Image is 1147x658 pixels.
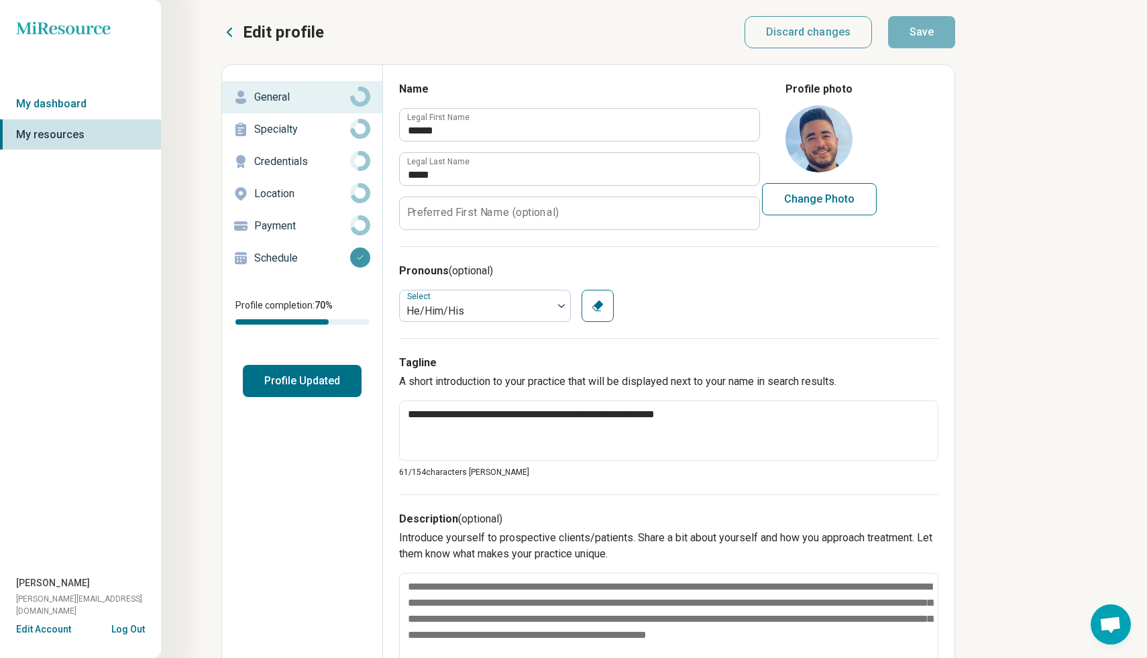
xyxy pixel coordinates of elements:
p: Location [254,186,350,202]
button: Save [888,16,955,48]
h3: Tagline [399,355,938,371]
a: Location [222,178,382,210]
div: Profile completion [235,319,369,325]
button: Edit Account [16,622,71,637]
p: Payment [254,218,350,234]
p: Specialty [254,121,350,138]
div: Profile completion: [222,290,382,333]
button: Profile Updated [243,365,362,397]
div: Open chat [1091,604,1131,645]
legend: Profile photo [785,81,853,97]
label: Legal Last Name [407,158,470,166]
label: Select [407,292,433,301]
p: Edit profile [243,21,324,43]
button: Change Photo [762,183,877,215]
p: A short introduction to your practice that will be displayed next to your name in search results. [399,374,938,390]
span: 70 % [315,300,333,311]
p: Schedule [254,250,350,266]
p: General [254,89,350,105]
label: Preferred First Name (optional) [407,207,559,218]
a: Payment [222,210,382,242]
h3: Name [399,81,759,97]
a: Schedule [222,242,382,274]
a: General [222,81,382,113]
button: Log Out [111,622,145,633]
p: 61/ 154 characters [PERSON_NAME] [399,466,938,478]
span: [PERSON_NAME][EMAIL_ADDRESS][DOMAIN_NAME] [16,593,161,617]
div: He/Him/His [406,303,546,319]
img: avatar image [785,105,853,172]
a: Specialty [222,113,382,146]
label: Legal First Name [407,113,470,121]
button: Discard changes [745,16,873,48]
span: [PERSON_NAME] [16,576,90,590]
p: Introduce yourself to prospective clients/patients. Share a bit about yourself and how you approa... [399,530,938,562]
h3: Description [399,511,938,527]
span: (optional) [458,512,502,525]
p: Credentials [254,154,350,170]
span: (optional) [449,264,493,277]
button: Edit profile [221,21,324,43]
a: Credentials [222,146,382,178]
h3: Pronouns [399,263,938,279]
